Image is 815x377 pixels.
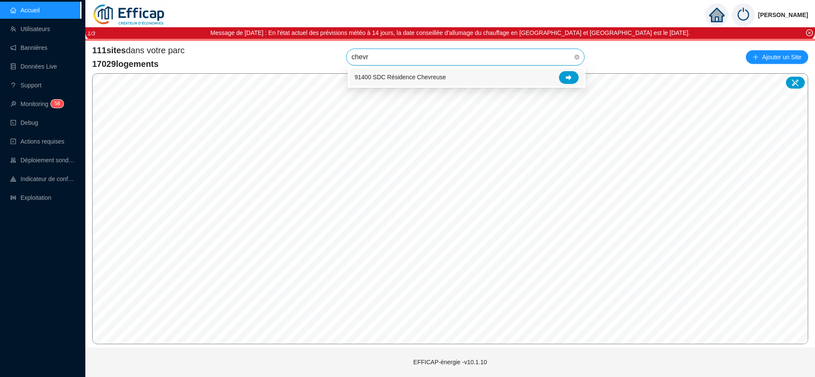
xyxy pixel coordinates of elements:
[10,63,57,70] a: databaseDonnées Live
[10,157,75,164] a: clusterDéploiement sondes
[92,58,185,70] span: 17029 logements
[355,73,446,82] span: 91400 SDC Résidence Chevreuse
[574,55,579,60] span: close-circle
[10,26,50,32] a: teamUtilisateurs
[210,29,690,37] div: Message de [DATE] : En l'état actuel des prévisions météo à 14 jours, la date conseillée d'alluma...
[20,138,64,145] span: Actions requises
[87,30,95,37] i: 1 / 3
[92,44,185,56] span: dans votre parc
[709,7,725,23] span: home
[758,1,808,29] span: [PERSON_NAME]
[92,46,126,55] span: 111 sites
[54,101,57,106] span: 5
[10,119,38,126] a: codeDebug
[762,51,801,63] span: Ajouter un Site
[10,82,41,89] a: questionSupport
[10,194,51,201] a: slidersExploitation
[413,359,487,365] span: EFFICAP-énergie - v10.1.10
[10,176,75,182] a: heat-mapIndicateur de confort
[753,54,759,60] span: plus
[746,50,808,64] button: Ajouter un Site
[93,74,808,344] canvas: Map
[349,69,584,86] div: 91400 SDC Résidence Chevreuse
[806,29,813,36] span: close-circle
[10,138,16,144] span: check-square
[10,44,47,51] a: notificationBannières
[10,7,40,14] a: homeAccueil
[57,101,60,106] span: 8
[10,101,61,107] a: monitorMonitoring58
[732,3,755,26] img: power
[51,100,63,108] sup: 58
